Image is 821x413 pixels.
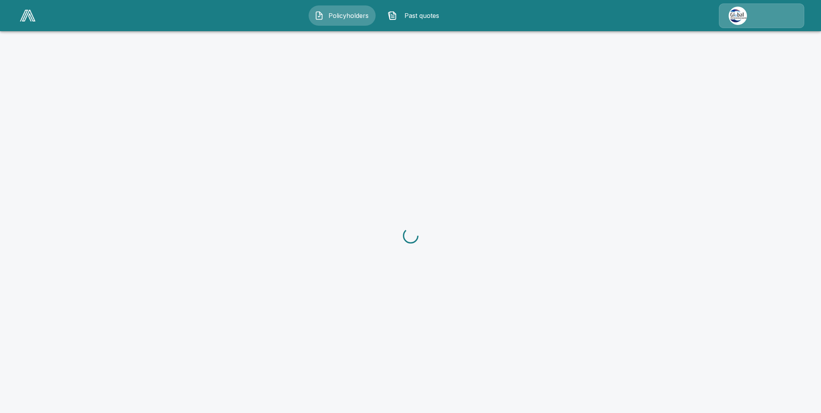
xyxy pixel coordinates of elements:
[314,11,324,20] img: Policyholders Icon
[388,11,397,20] img: Past quotes Icon
[382,5,449,26] button: Past quotes IconPast quotes
[20,10,35,21] img: AA Logo
[309,5,376,26] button: Policyholders IconPolicyholders
[400,11,443,20] span: Past quotes
[719,4,804,28] a: Agency Icon
[729,7,747,25] img: Agency Icon
[327,11,370,20] span: Policyholders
